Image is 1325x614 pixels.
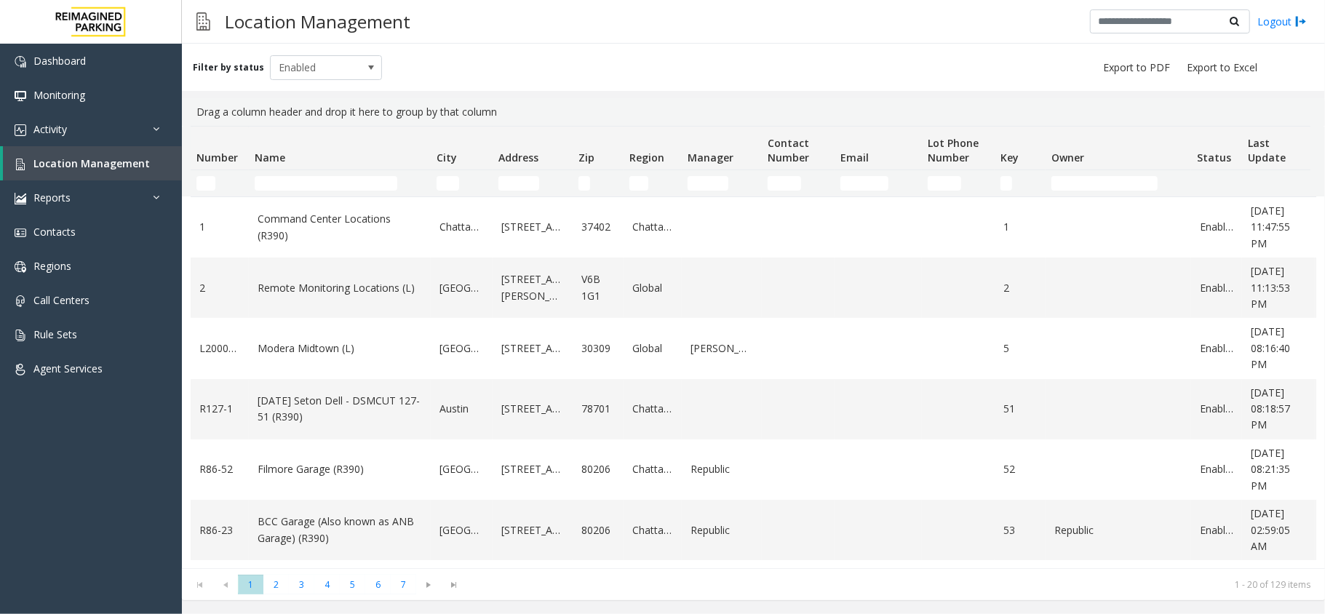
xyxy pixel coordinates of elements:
input: Name Filter [255,176,397,191]
td: Owner Filter [1046,170,1191,196]
span: Contacts [33,225,76,239]
span: Monitoring [33,88,85,102]
a: Austin [439,401,484,417]
a: Enabled [1200,401,1233,417]
td: Lot Phone Number Filter [922,170,995,196]
span: Agent Services [33,362,103,375]
a: Republic [691,461,753,477]
input: Manager Filter [688,176,728,191]
a: Enabled [1200,461,1233,477]
a: Chattanooga [632,461,673,477]
a: 5 [1003,340,1037,356]
img: 'icon' [15,124,26,136]
img: 'icon' [15,193,26,204]
span: Go to the last page [442,575,467,595]
a: Enabled [1200,219,1233,235]
a: Republic [1054,522,1182,538]
a: 53 [1003,522,1037,538]
a: 80206 [581,522,615,538]
label: Filter by status [193,61,264,74]
a: 80206 [581,461,615,477]
input: Key Filter [1000,176,1012,191]
a: [DATE] 02:59:05 AM [1251,506,1306,554]
span: Region [629,151,664,164]
a: [DATE] 08:18:57 PM [1251,385,1306,434]
span: Owner [1051,151,1084,164]
span: Page 1 [238,575,263,594]
button: Export to PDF [1097,57,1176,78]
span: [DATE] 11:13:53 PM [1251,264,1290,311]
input: Owner Filter [1051,176,1158,191]
span: Location Management [33,156,150,170]
a: [STREET_ADDRESS] [501,219,564,235]
span: Email [840,151,869,164]
a: [DATE] Seton Dell - DSMCUT 127-51 (R390) [258,393,422,426]
a: [STREET_ADDRESS] [501,401,564,417]
span: City [437,151,457,164]
td: Last Update Filter [1242,170,1315,196]
a: R127-1 [199,401,240,417]
a: R86-52 [199,461,240,477]
a: [DATE] 08:16:40 PM [1251,324,1306,372]
input: Region Filter [629,176,648,191]
span: Regions [33,259,71,273]
a: Republic [691,522,753,538]
kendo-pager-info: 1 - 20 of 129 items [476,578,1310,591]
span: Number [196,151,238,164]
a: Global [632,280,673,296]
span: Page 7 [391,575,416,594]
a: [STREET_ADDRESS] [501,340,564,356]
span: Contact Number [768,136,809,164]
img: 'icon' [15,227,26,239]
td: Key Filter [995,170,1046,196]
span: [DATE] 08:18:57 PM [1251,386,1290,432]
span: Key [1000,151,1019,164]
img: 'icon' [15,261,26,273]
a: [DATE] 11:47:55 PM [1251,203,1306,252]
input: City Filter [437,176,459,191]
span: [DATE] 08:23:10 PM [1251,567,1290,613]
a: Logout [1257,14,1307,29]
a: L20000500 [199,340,240,356]
span: [DATE] 08:21:35 PM [1251,446,1290,493]
input: Number Filter [196,176,215,191]
td: Email Filter [835,170,922,196]
a: Chattanooga [632,401,673,417]
span: Zip [578,151,594,164]
td: Address Filter [493,170,573,196]
span: Go to the next page [419,579,439,591]
a: R86-23 [199,522,240,538]
a: Remote Monitoring Locations (L) [258,280,422,296]
a: [STREET_ADDRESS][PERSON_NAME] [501,271,564,304]
img: 'icon' [15,364,26,375]
td: Region Filter [624,170,682,196]
img: 'icon' [15,159,26,170]
span: Go to the last page [445,579,464,591]
a: Global [632,340,673,356]
h3: Location Management [218,4,418,39]
span: Lot Phone Number [928,136,979,164]
a: Chattanooga [632,219,673,235]
td: Name Filter [249,170,431,196]
span: Activity [33,122,67,136]
div: Drag a column header and drop it here to group by that column [191,98,1316,126]
a: [STREET_ADDRESS] [501,522,564,538]
td: Zip Filter [573,170,624,196]
a: 37402 [581,219,615,235]
img: 'icon' [15,330,26,341]
a: 1 [1003,219,1037,235]
img: 'icon' [15,295,26,307]
span: Page 5 [340,575,365,594]
input: Email Filter [840,176,888,191]
a: Enabled [1200,522,1233,538]
a: Enabled [1200,280,1233,296]
a: [PERSON_NAME] [691,340,753,356]
span: Name [255,151,285,164]
span: Rule Sets [33,327,77,341]
a: [DATE] 08:21:35 PM [1251,445,1306,494]
input: Address Filter [498,176,539,191]
a: Location Management [3,146,182,180]
th: Status [1191,127,1242,170]
td: Contact Number Filter [762,170,835,196]
button: Export to Excel [1181,57,1263,78]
